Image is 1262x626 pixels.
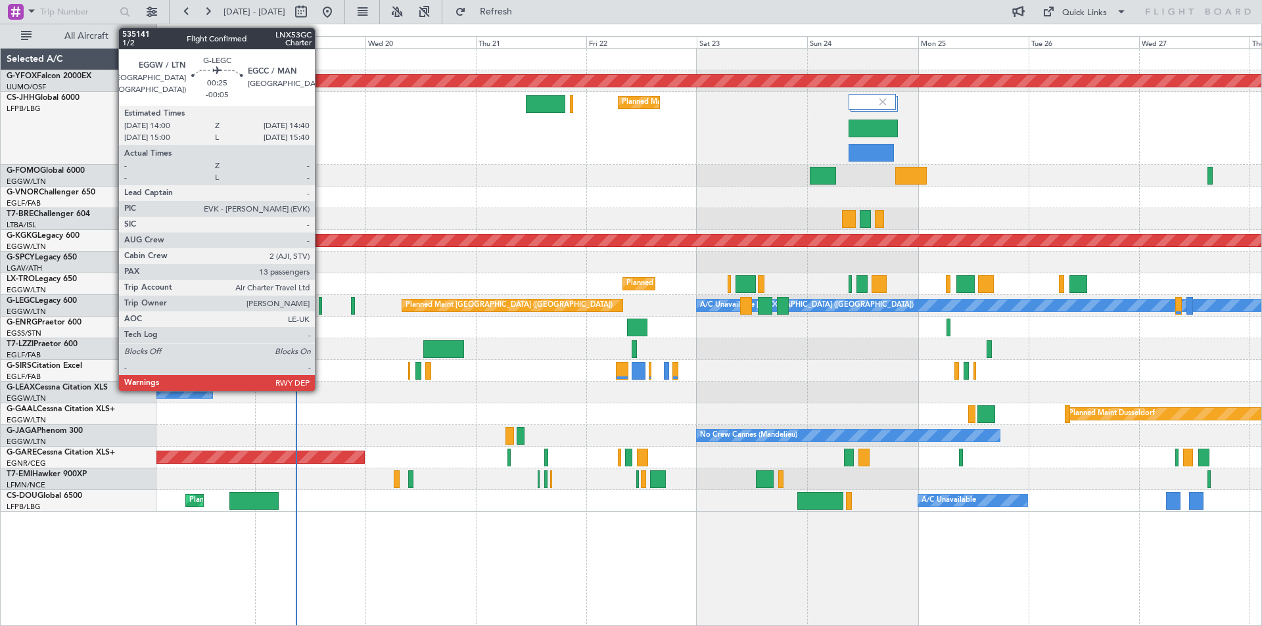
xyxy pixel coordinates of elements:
div: Tue 19 [255,36,365,48]
a: T7-EMIHawker 900XP [7,470,87,478]
a: UUMO/OSF [7,82,46,92]
a: LFPB/LBG [7,502,41,512]
button: Refresh [449,1,528,22]
span: CS-JHH [7,94,35,102]
a: EGNR/CEG [7,458,46,468]
a: EGGW/LTN [7,285,46,295]
a: EGLF/FAB [7,350,41,360]
a: EGGW/LTN [7,437,46,447]
a: G-LEGCLegacy 600 [7,297,77,305]
div: Planned Maint [GEOGRAPHIC_DATA] ([GEOGRAPHIC_DATA]) [189,491,396,510]
a: G-ENRGPraetor 600 [7,319,82,326]
span: T7-BRE [7,210,34,218]
a: G-LEAXCessna Citation XLS [7,384,108,391]
div: Sat 23 [697,36,807,48]
span: [DATE] - [DATE] [223,6,285,18]
a: G-SPCYLegacy 650 [7,254,77,261]
a: EGSS/STN [7,328,41,338]
a: LFMN/NCE [7,480,45,490]
span: G-YFOX [7,72,37,80]
a: CS-JHHGlobal 6000 [7,94,80,102]
span: G-LEGC [7,297,35,305]
div: Sun 24 [807,36,918,48]
input: Trip Number [40,2,116,22]
div: Tue 26 [1029,36,1139,48]
a: EGLF/FAB [7,372,41,382]
span: G-KGKG [7,232,37,240]
a: LFPB/LBG [7,104,41,114]
a: EGGW/LTN [7,393,46,403]
a: G-SIRSCitation Excel [7,362,82,370]
a: T7-LZZIPraetor 600 [7,340,78,348]
div: No Crew Cannes (Mandelieu) [700,426,797,445]
a: G-VNORChallenger 650 [7,189,95,196]
span: G-JAGA [7,427,37,435]
a: CS-DOUGlobal 6500 [7,492,82,500]
a: G-GAALCessna Citation XLS+ [7,405,115,413]
div: Mon 25 [918,36,1029,48]
div: Thu 21 [476,36,586,48]
div: Planned Maint Dusseldorf [1069,404,1155,424]
div: Wed 27 [1139,36,1250,48]
a: G-FOMOGlobal 6000 [7,167,85,175]
div: [DATE] [159,26,181,37]
span: G-VNOR [7,189,39,196]
a: G-GARECessna Citation XLS+ [7,449,115,457]
div: A/C Unavailable [922,491,976,510]
a: LX-TROLegacy 650 [7,275,77,283]
a: EGGW/LTN [7,242,46,252]
span: All Aircraft [34,32,139,41]
button: Quick Links [1036,1,1133,22]
span: G-SPCY [7,254,35,261]
span: G-GAAL [7,405,37,413]
div: Mon 18 [145,36,255,48]
span: T7-EMI [7,470,32,478]
img: gray-close.svg [877,96,889,108]
a: G-JAGAPhenom 300 [7,427,83,435]
a: EGLF/FAB [7,198,41,208]
span: Refresh [469,7,524,16]
span: LX-TRO [7,275,35,283]
a: G-YFOXFalcon 2000EX [7,72,91,80]
div: Quick Links [1062,7,1107,20]
div: Planned Maint [GEOGRAPHIC_DATA] ([GEOGRAPHIC_DATA]) [406,296,613,315]
span: G-ENRG [7,319,37,326]
span: G-FOMO [7,167,40,175]
div: Wed 20 [365,36,476,48]
a: EGGW/LTN [7,415,46,425]
a: T7-BREChallenger 604 [7,210,90,218]
a: EGGW/LTN [7,307,46,317]
span: T7-LZZI [7,340,34,348]
span: G-LEAX [7,384,35,391]
div: Fri 22 [586,36,697,48]
a: EGGW/LTN [7,177,46,187]
span: CS-DOU [7,492,37,500]
button: All Aircraft [14,26,143,47]
span: G-SIRS [7,362,32,370]
div: Planned Maint [GEOGRAPHIC_DATA] ([GEOGRAPHIC_DATA]) [622,93,829,112]
a: LGAV/ATH [7,263,42,273]
a: LTBA/ISL [7,220,36,230]
div: Planned Maint [GEOGRAPHIC_DATA] ([GEOGRAPHIC_DATA]) [626,274,833,294]
div: A/C Unavailable [GEOGRAPHIC_DATA] ([GEOGRAPHIC_DATA]) [700,296,914,315]
a: G-KGKGLegacy 600 [7,232,80,240]
span: G-GARE [7,449,37,457]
